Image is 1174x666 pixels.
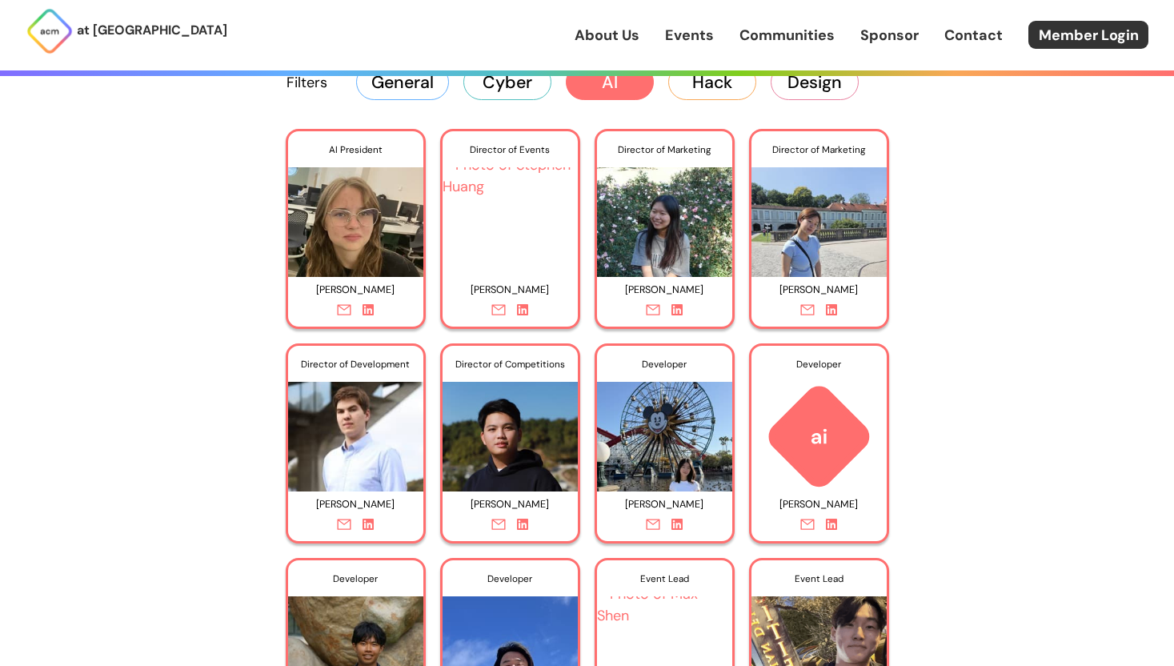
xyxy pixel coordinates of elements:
[665,25,714,46] a: Events
[295,492,416,517] p: [PERSON_NAME]
[597,131,732,168] div: Director of Marketing
[597,346,732,383] div: Developer
[288,369,423,491] img: Photo of Scott Semtner
[463,64,551,99] button: Cyber
[288,154,423,277] img: Photo of Anya Chernova
[668,64,756,99] button: Hack
[944,25,1003,46] a: Contact
[286,72,327,93] p: Filters
[751,560,887,597] div: Event Lead
[739,25,835,46] a: Communities
[443,346,578,383] div: Director of Competitions
[1028,21,1148,49] a: Member Login
[26,7,227,55] a: at [GEOGRAPHIC_DATA]
[604,492,725,517] p: [PERSON_NAME]
[759,492,879,517] p: [PERSON_NAME]
[751,346,887,383] div: Developer
[443,369,578,491] img: Photo of Samuel Lee
[450,492,571,517] p: [PERSON_NAME]
[450,278,571,303] p: [PERSON_NAME]
[597,560,732,597] div: Event Lead
[604,278,725,303] p: [PERSON_NAME]
[751,382,887,491] img: ACM logo
[597,154,732,277] img: Photo of Phoebe Ng
[288,346,423,383] div: Director of Development
[77,20,227,41] p: at [GEOGRAPHIC_DATA]
[295,278,416,303] p: [PERSON_NAME]
[575,25,639,46] a: About Us
[771,64,859,99] button: Design
[751,154,887,277] img: Photo of Zoe Chiu
[288,131,423,168] div: AI President
[566,64,654,99] button: AI
[443,154,578,277] img: Photo of Stephen Huang
[597,369,732,491] img: Photo of Kate Wang
[443,131,578,168] div: Director of Events
[288,560,423,597] div: Developer
[443,560,578,597] div: Developer
[860,25,919,46] a: Sponsor
[751,131,887,168] div: Director of Marketing
[26,7,74,55] img: ACM Logo
[759,278,879,303] p: [PERSON_NAME]
[356,64,449,99] button: General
